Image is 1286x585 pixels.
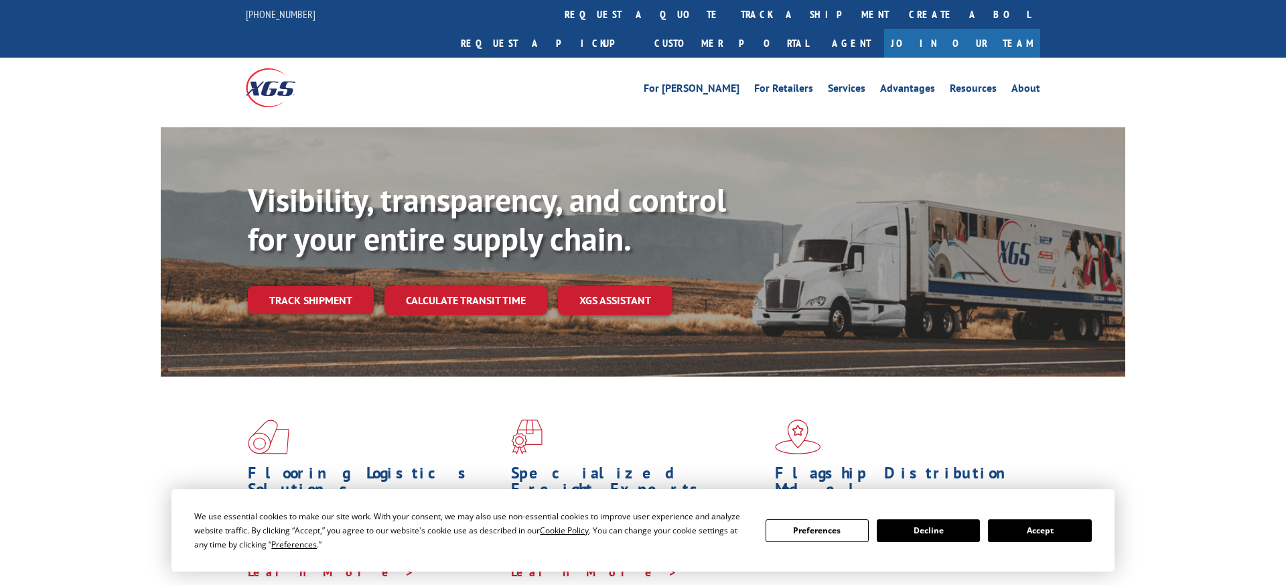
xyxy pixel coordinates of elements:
[950,83,997,98] a: Resources
[754,83,813,98] a: For Retailers
[766,519,869,542] button: Preferences
[451,29,644,58] a: Request a pickup
[1011,83,1040,98] a: About
[511,419,543,454] img: xgs-icon-focused-on-flooring-red
[194,509,749,551] div: We use essential cookies to make our site work. With your consent, we may also use non-essential ...
[171,489,1115,572] div: Cookie Consent Prompt
[511,465,764,504] h1: Specialized Freight Experts
[248,179,726,259] b: Visibility, transparency, and control for your entire supply chain.
[775,465,1028,504] h1: Flagship Distribution Model
[558,286,672,315] a: XGS ASSISTANT
[271,539,317,550] span: Preferences
[775,419,821,454] img: xgs-icon-flagship-distribution-model-red
[988,519,1091,542] button: Accept
[828,83,865,98] a: Services
[880,83,935,98] a: Advantages
[644,29,818,58] a: Customer Portal
[384,286,547,315] a: Calculate transit time
[511,564,678,580] a: Learn More >
[248,419,289,454] img: xgs-icon-total-supply-chain-intelligence-red
[248,286,374,314] a: Track shipment
[248,564,415,580] a: Learn More >
[884,29,1040,58] a: Join Our Team
[540,525,589,536] span: Cookie Policy
[644,83,739,98] a: For [PERSON_NAME]
[818,29,884,58] a: Agent
[877,519,980,542] button: Decline
[248,465,501,504] h1: Flooring Logistics Solutions
[246,7,315,21] a: [PHONE_NUMBER]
